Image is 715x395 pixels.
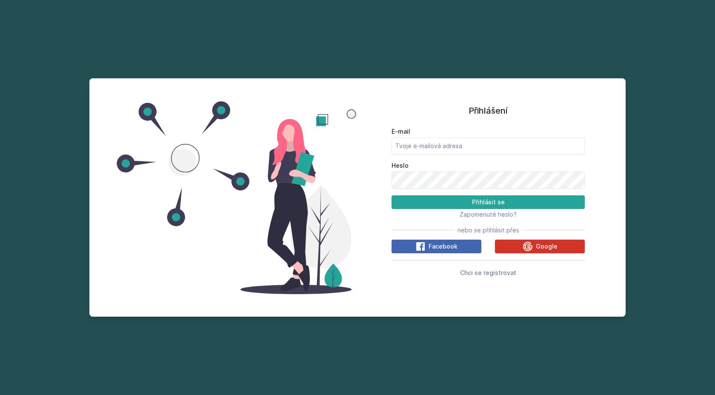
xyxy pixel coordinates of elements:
button: Facebook [392,240,481,253]
h1: Přihlášení [392,104,585,117]
span: Zapomenuté heslo? [460,211,517,218]
label: E-mail [392,127,585,136]
span: Google [536,242,558,251]
span: Facebook [429,242,458,251]
label: Heslo [392,161,585,170]
button: Chci se registrovat [460,267,516,278]
button: Přihlásit se [392,195,585,209]
span: Chci se registrovat [460,269,516,276]
input: Tvoje e-mailová adresa [392,137,585,155]
span: nebo se přihlásit přes [458,226,519,235]
button: Google [495,240,585,253]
